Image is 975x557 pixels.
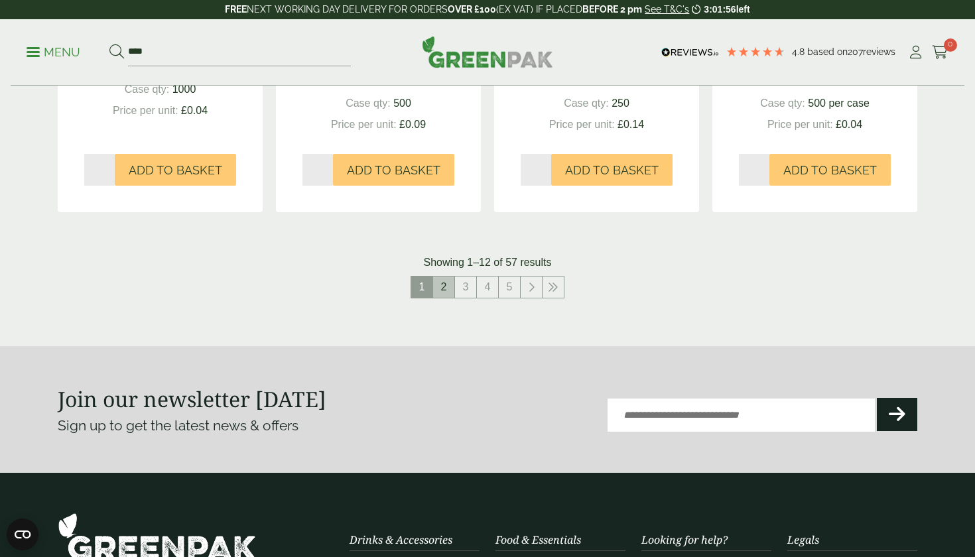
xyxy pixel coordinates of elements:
strong: Join our newsletter [DATE] [58,385,326,413]
span: 207 [848,46,863,57]
span: reviews [863,46,895,57]
button: Add to Basket [769,154,891,186]
span: Add to Basket [347,163,440,178]
a: 0 [932,42,948,62]
span: 250 [612,97,629,109]
a: Menu [27,44,80,58]
span: £0.04 [181,105,208,116]
span: Based on [807,46,848,57]
img: REVIEWS.io [661,48,719,57]
span: Case qty: [346,97,391,109]
i: My Account [907,46,924,59]
a: See T&C's [645,4,689,15]
img: GreenPak Supplies [422,36,553,68]
span: 1 [411,277,432,298]
span: Price per unit: [767,119,833,130]
span: Price per unit: [331,119,397,130]
a: 5 [499,277,520,298]
span: 0 [944,38,957,52]
span: Add to Basket [129,163,222,178]
span: 1000 [172,84,196,95]
span: Price per unit: [113,105,178,116]
span: Add to Basket [565,163,659,178]
span: 4.8 [792,46,807,57]
strong: BEFORE 2 pm [582,4,642,15]
a: 4 [477,277,498,298]
span: £0.04 [836,119,862,130]
button: Add to Basket [115,154,236,186]
span: Case qty: [760,97,805,109]
button: Add to Basket [333,154,454,186]
span: £0.14 [617,119,644,130]
span: left [736,4,750,15]
p: Menu [27,44,80,60]
div: 4.79 Stars [726,46,785,58]
a: 2 [433,277,454,298]
span: £0.09 [399,119,426,130]
span: Case qty: [564,97,609,109]
span: 500 [393,97,411,109]
span: 3:01:56 [704,4,736,15]
p: Sign up to get the latest news & offers [58,415,444,436]
p: Showing 1–12 of 57 results [423,255,551,271]
span: 500 per case [808,97,870,109]
a: 3 [455,277,476,298]
strong: OVER £100 [448,4,496,15]
span: Case qty: [125,84,170,95]
span: Price per unit: [549,119,615,130]
button: Open CMP widget [7,519,38,550]
i: Cart [932,46,948,59]
strong: FREE [225,4,247,15]
span: Add to Basket [783,163,877,178]
button: Add to Basket [551,154,673,186]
